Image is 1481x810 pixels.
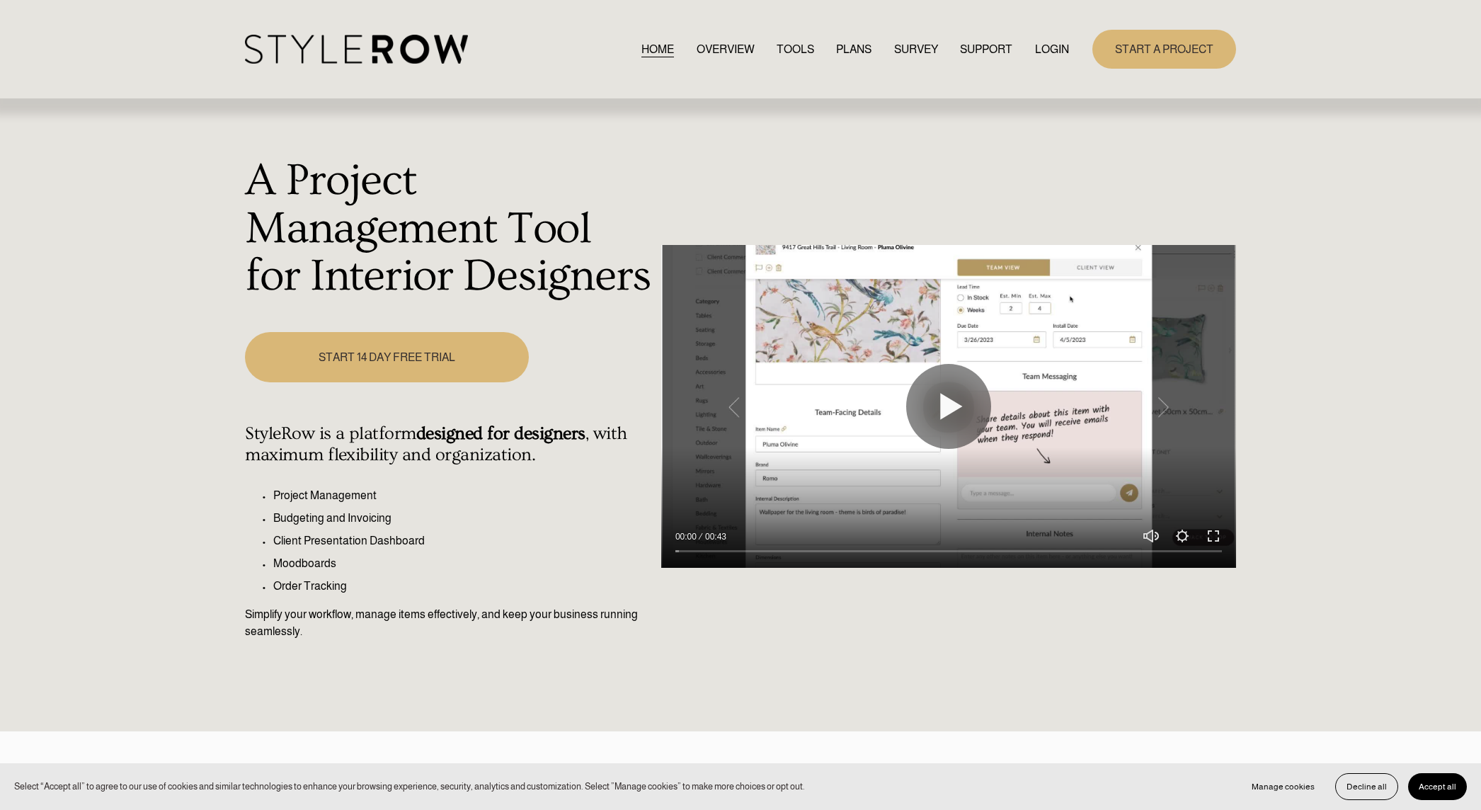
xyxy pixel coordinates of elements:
[960,40,1012,59] a: folder dropdown
[700,530,730,544] div: Duration
[273,578,653,595] p: Order Tracking
[273,510,653,527] p: Budgeting and Invoicing
[697,40,755,59] a: OVERVIEW
[1335,773,1398,800] button: Decline all
[836,40,871,59] a: PLANS
[1419,782,1456,792] span: Accept all
[273,532,653,549] p: Client Presentation Dashboard
[641,40,674,59] a: HOME
[675,530,700,544] div: Current time
[906,364,991,449] button: Play
[1408,773,1467,800] button: Accept all
[1346,782,1387,792] span: Decline all
[245,35,468,64] img: StyleRow
[960,41,1012,58] span: SUPPORT
[245,332,528,382] a: START 14 DAY FREE TRIAL
[1252,782,1315,792] span: Manage cookies
[894,40,938,59] a: SURVEY
[777,40,814,59] a: TOOLS
[1092,30,1236,69] a: START A PROJECT
[273,487,653,504] p: Project Management
[675,547,1222,557] input: Seek
[416,423,585,444] strong: designed for designers
[245,423,653,466] h4: StyleRow is a platform , with maximum flexibility and organization.
[1241,773,1325,800] button: Manage cookies
[245,606,653,640] p: Simplify your workflow, manage items effectively, and keep your business running seamlessly.
[14,780,805,793] p: Select “Accept all” to agree to our use of cookies and similar technologies to enhance your brows...
[273,555,653,572] p: Moodboards
[245,157,653,301] h1: A Project Management Tool for Interior Designers
[1035,40,1069,59] a: LOGIN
